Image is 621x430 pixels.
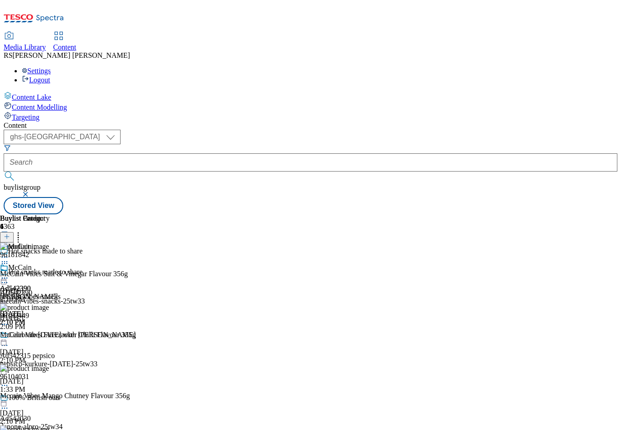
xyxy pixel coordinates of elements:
span: Media Library [4,43,46,51]
a: Content Lake [4,91,617,101]
a: Logout [22,76,50,84]
svg: Search Filters [4,144,11,152]
a: Content Modelling [4,101,617,111]
div: Content [4,121,617,130]
a: Settings [22,67,51,75]
a: Media Library [4,32,46,51]
button: Stored View [4,197,63,214]
span: Content Lake [12,93,51,101]
span: RS [4,51,13,59]
a: Content [53,32,76,51]
span: [PERSON_NAME] [PERSON_NAME] [13,51,130,59]
span: buylistgroup [4,183,40,191]
a: Targeting [4,111,617,121]
span: Content Modelling [12,103,67,111]
span: Targeting [12,113,40,121]
span: Content [53,43,76,51]
input: Search [4,153,617,172]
